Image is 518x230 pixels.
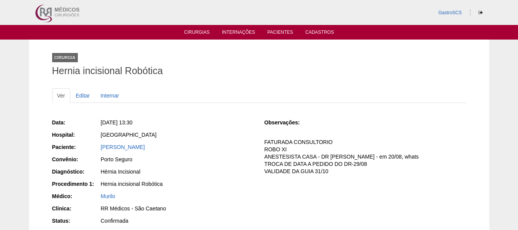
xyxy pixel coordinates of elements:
div: Diagnóstico: [52,168,100,175]
a: Cadastros [305,30,334,37]
a: Ver [52,88,70,103]
div: Confirmada [101,217,254,225]
div: Clínica: [52,205,100,212]
div: Status: [52,217,100,225]
a: GastroSCS [438,10,462,15]
div: Paciente: [52,143,100,151]
div: RR Médicos - São Caetano [101,205,254,212]
div: Médico: [52,192,100,200]
div: Porto Seguro [101,156,254,163]
div: Hérnia Incisional [101,168,254,175]
div: Hernia incisional Robótica [101,180,254,188]
a: [PERSON_NAME] [101,144,145,150]
h1: Hernia incisional Robótica [52,66,466,76]
div: Procedimento 1: [52,180,100,188]
p: FATURADA CONSULTORIO ROBO XI ANESTESISTA CASA - DR [PERSON_NAME] - em 20/08, whats TROCA DE DATA ... [264,139,466,175]
a: Internar [95,88,124,103]
div: Hospital: [52,131,100,139]
div: Cirurgia [52,53,78,62]
div: Convênio: [52,156,100,163]
span: [DATE] 13:30 [101,119,133,126]
div: Observações: [264,119,312,126]
i: Sair [479,10,483,15]
a: Pacientes [267,30,293,37]
a: Internações [222,30,255,37]
a: Editar [71,88,95,103]
a: Cirurgias [184,30,210,37]
div: [GEOGRAPHIC_DATA] [101,131,254,139]
div: Data: [52,119,100,126]
a: Murilo [101,193,115,199]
